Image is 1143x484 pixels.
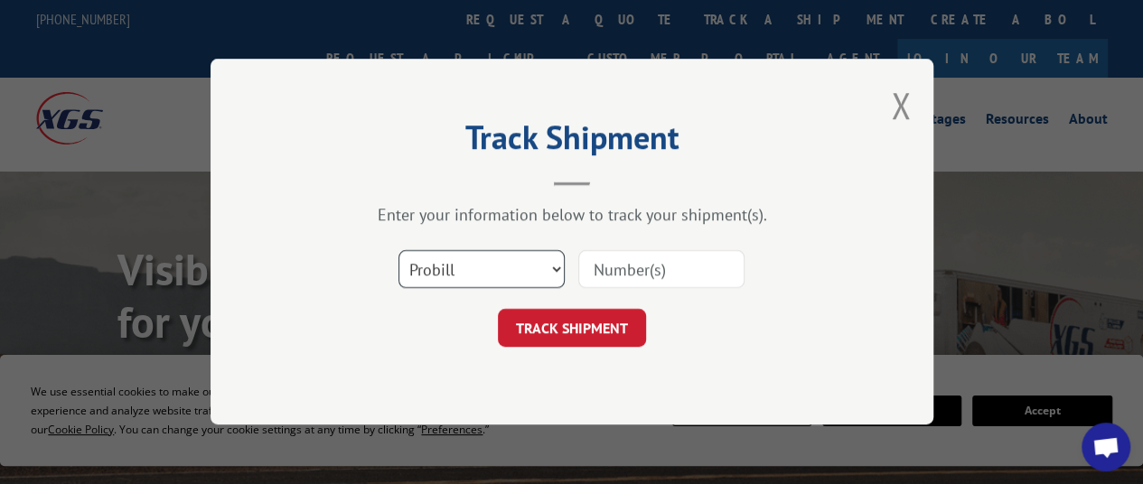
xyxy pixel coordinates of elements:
[1082,423,1130,471] div: Open chat
[301,205,843,226] div: Enter your information below to track your shipment(s).
[301,125,843,159] h2: Track Shipment
[498,310,646,348] button: TRACK SHIPMENT
[578,251,745,289] input: Number(s)
[891,81,911,129] button: Close modal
